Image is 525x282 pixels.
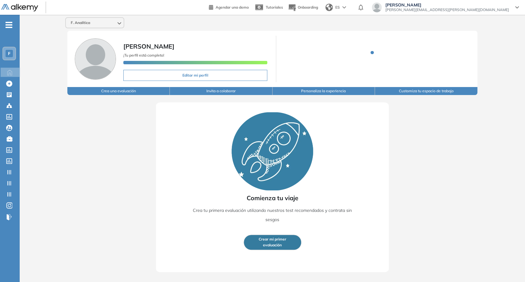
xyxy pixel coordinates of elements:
img: Logo [1,4,38,12]
span: Onboarding [298,5,318,10]
button: Customiza tu espacio de trabajo [375,87,477,95]
button: Onboarding [288,1,318,14]
i: - [6,24,12,26]
button: Personaliza la experiencia [272,87,375,95]
span: evaluación [263,242,282,248]
span: [PERSON_NAME] [385,2,509,7]
img: world [325,4,333,11]
span: Comienza tu viaje [247,193,298,203]
span: ES [335,5,340,10]
span: Agendar una demo [216,5,249,10]
span: Crear mi primer [259,236,286,242]
a: Agendar una demo [209,3,249,10]
img: arrow [342,6,346,9]
span: ¡Tu perfil está completo! [123,53,164,58]
span: F [8,51,10,56]
span: [PERSON_NAME][EMAIL_ADDRESS][PERSON_NAME][DOMAIN_NAME] [385,7,509,12]
img: Rocket [232,112,313,190]
button: Invita a colaborar [170,87,272,95]
button: Crea una evaluación [67,87,170,95]
span: [PERSON_NAME] [123,42,174,50]
button: Crear mi primerevaluación [244,235,301,250]
p: Crea tu primera evaluación utilizando nuestros test recomendados y contrata sin sesgos [186,206,358,224]
span: Tutoriales [266,5,283,10]
button: Editar mi perfil [123,70,267,81]
img: Foto de perfil [75,38,116,80]
span: F. Analítica [71,20,90,25]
